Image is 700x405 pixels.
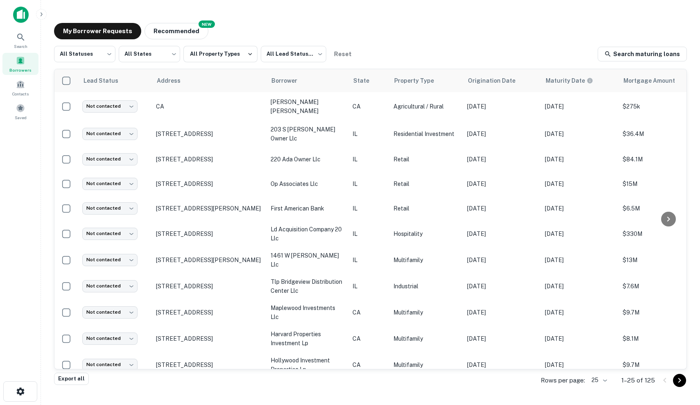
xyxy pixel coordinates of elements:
[352,308,385,317] p: CA
[659,339,700,379] iframe: Chat Widget
[545,129,614,138] p: [DATE]
[156,309,262,316] p: [STREET_ADDRESS]
[82,306,138,318] div: Not contacted
[9,67,32,73] span: Borrowers
[467,334,537,343] p: [DATE]
[348,69,389,92] th: State
[12,91,29,97] span: Contacts
[623,129,696,138] p: $36.4M
[156,156,262,163] p: [STREET_ADDRESS]
[467,155,537,164] p: [DATE]
[623,179,696,188] p: $15M
[393,282,459,291] p: Industrial
[545,360,614,369] p: [DATE]
[78,69,152,92] th: Lead Status
[393,102,459,111] p: Agricultural / Rural
[14,43,27,50] span: Search
[546,76,604,85] span: Maturity dates displayed may be estimated. Please contact the lender for the most accurate maturi...
[2,29,38,51] a: Search
[54,23,141,39] button: My Borrower Requests
[393,360,459,369] p: Multifamily
[2,100,38,122] a: Saved
[82,359,138,371] div: Not contacted
[266,69,348,92] th: Borrower
[271,125,344,143] p: 203 s [PERSON_NAME] owner llc
[463,69,541,92] th: Origination Date
[393,308,459,317] p: Multifamily
[82,178,138,190] div: Not contacted
[183,46,257,62] button: All Property Types
[545,204,614,213] p: [DATE]
[82,254,138,266] div: Not contacted
[467,229,537,238] p: [DATE]
[546,76,585,85] h6: Maturity Date
[546,76,593,85] div: Maturity dates displayed may be estimated. Please contact the lender for the most accurate maturi...
[623,256,696,265] p: $13M
[393,229,459,238] p: Hospitality
[393,204,459,213] p: Retail
[352,204,385,213] p: IL
[271,204,344,213] p: first american bank
[394,76,445,86] span: Property Type
[598,47,687,61] a: Search maturing loans
[623,204,696,213] p: $6.5M
[393,155,459,164] p: Retail
[261,43,326,65] div: All Lead Statuses
[393,129,459,138] p: Residential Investment
[271,251,344,269] p: 1461 w [PERSON_NAME] llc
[271,277,344,295] p: tlp bridgeview distribution center llc
[588,374,608,386] div: 25
[156,230,262,238] p: [STREET_ADDRESS]
[467,360,537,369] p: [DATE]
[623,308,696,317] p: $9.7M
[467,256,537,265] p: [DATE]
[156,180,262,188] p: [STREET_ADDRESS]
[467,282,537,291] p: [DATE]
[152,69,266,92] th: Address
[156,130,262,138] p: [STREET_ADDRESS]
[467,129,537,138] p: [DATE]
[621,376,655,385] p: 1–25 of 125
[545,179,614,188] p: [DATE]
[145,23,208,39] button: Recommended
[54,43,115,65] div: All Statuses
[156,335,262,342] p: [STREET_ADDRESS]
[352,282,385,291] p: IL
[353,76,380,86] span: State
[352,155,385,164] p: IL
[82,333,138,344] div: Not contacted
[541,376,585,385] p: Rows per page:
[271,179,344,188] p: op associates llc
[2,53,38,75] div: Borrowers
[545,334,614,343] p: [DATE]
[467,179,537,188] p: [DATE]
[545,308,614,317] p: [DATE]
[545,282,614,291] p: [DATE]
[156,103,262,110] p: CA
[545,256,614,265] p: [DATE]
[352,360,385,369] p: CA
[467,204,537,213] p: [DATE]
[467,308,537,317] p: [DATE]
[393,256,459,265] p: Multifamily
[352,229,385,238] p: IL
[623,76,686,86] span: Mortgage Amount
[330,46,356,62] button: Reset
[82,128,138,140] div: Not contacted
[393,179,459,188] p: Retail
[352,179,385,188] p: IL
[271,303,344,321] p: maplewood investments llc
[468,76,526,86] span: Origination Date
[156,205,262,212] p: [STREET_ADDRESS][PERSON_NAME]
[673,374,686,387] button: Go to next page
[352,256,385,265] p: IL
[156,283,262,290] p: [STREET_ADDRESS]
[199,20,215,28] div: NEW
[156,256,262,264] p: [STREET_ADDRESS][PERSON_NAME]
[623,102,696,111] p: $275k
[83,76,129,86] span: Lead Status
[623,360,696,369] p: $9.7M
[352,102,385,111] p: CA
[271,97,344,115] p: [PERSON_NAME] [PERSON_NAME]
